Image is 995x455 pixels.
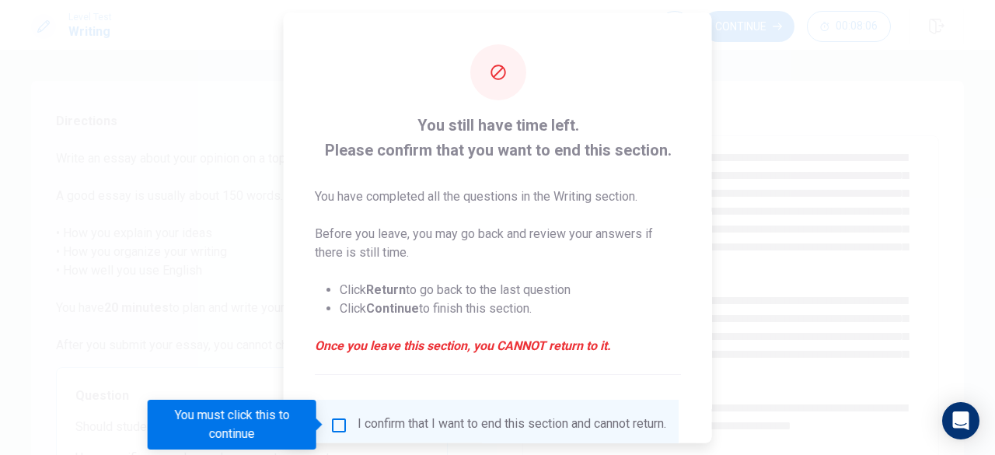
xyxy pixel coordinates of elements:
[315,336,681,355] em: Once you leave this section, you CANNOT return to it.
[315,112,681,162] span: You still have time left. Please confirm that you want to end this section.
[315,187,681,205] p: You have completed all the questions in the Writing section.
[366,282,406,296] strong: Return
[366,300,419,315] strong: Continue
[358,415,666,434] div: I confirm that I want to end this section and cannot return.
[340,280,681,299] li: Click to go back to the last question
[330,415,348,434] span: You must click this to continue
[148,400,316,450] div: You must click this to continue
[340,299,681,317] li: Click to finish this section.
[942,402,979,439] div: Open Intercom Messenger
[315,224,681,261] p: Before you leave, you may go back and review your answers if there is still time.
